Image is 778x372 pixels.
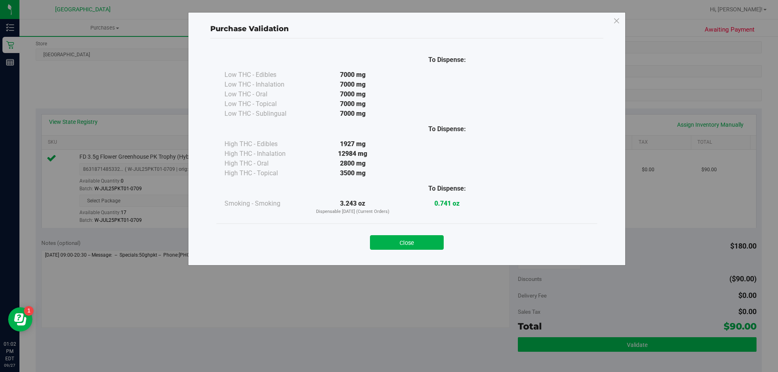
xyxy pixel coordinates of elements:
[224,168,306,178] div: High THC - Topical
[306,159,400,168] div: 2800 mg
[400,124,494,134] div: To Dispense:
[306,149,400,159] div: 12984 mg
[306,168,400,178] div: 3500 mg
[434,200,460,207] strong: 0.741 oz
[306,99,400,109] div: 7000 mg
[306,199,400,215] div: 3.243 oz
[224,80,306,89] div: Low THC - Inhalation
[370,235,444,250] button: Close
[224,149,306,159] div: High THC - Inhalation
[24,306,34,316] iframe: Resource center unread badge
[306,139,400,149] div: 1927 mg
[8,307,32,332] iframe: Resource center
[224,70,306,80] div: Low THC - Edibles
[306,89,400,99] div: 7000 mg
[306,70,400,80] div: 7000 mg
[306,109,400,119] div: 7000 mg
[306,208,400,215] p: Dispensable [DATE] (Current Orders)
[210,24,289,33] span: Purchase Validation
[224,99,306,109] div: Low THC - Topical
[224,199,306,208] div: Smoking - Smoking
[306,80,400,89] div: 7000 mg
[224,159,306,168] div: High THC - Oral
[400,55,494,65] div: To Dispense:
[224,109,306,119] div: Low THC - Sublingual
[224,139,306,149] div: High THC - Edibles
[400,184,494,193] div: To Dispense:
[224,89,306,99] div: Low THC - Oral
